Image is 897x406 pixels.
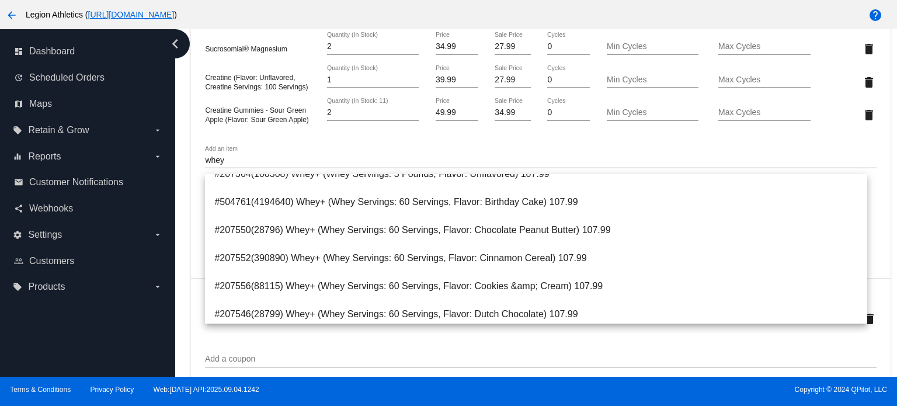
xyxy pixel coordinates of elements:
input: Quantity (In Stock) [327,75,419,85]
input: Cycles [547,75,590,85]
span: Customers [29,256,74,266]
i: dashboard [14,47,23,56]
mat-icon: arrow_back [5,8,19,22]
input: Price [436,42,478,51]
input: Min Cycles [607,108,698,117]
span: Scheduled Orders [29,72,105,83]
span: #207546(28799) Whey+ (Whey Servings: 60 Servings, Flavor: Dutch Chocolate) 107.99 [214,300,858,328]
span: Retain & Grow [28,125,89,136]
a: Web:[DATE] API:2025.09.04.1242 [154,386,259,394]
mat-icon: delete [862,108,876,122]
span: Sucrosomial® Magnesium [205,45,287,53]
span: Copyright © 2024 QPilot, LLC [458,386,887,394]
input: Max Cycles [718,42,810,51]
span: Creatine Gummies - Sour Green Apple (Flavor: Sour Green Apple) [205,106,308,124]
mat-icon: delete [863,312,877,326]
i: arrow_drop_down [153,282,162,292]
input: Sale Price [495,42,530,51]
input: Cycles [547,108,590,117]
a: Terms & Conditions [10,386,71,394]
i: map [14,99,23,109]
i: arrow_drop_down [153,230,162,240]
a: [URL][DOMAIN_NAME] [88,10,175,19]
i: people_outline [14,256,23,266]
i: chevron_left [166,34,185,53]
span: #207550(28796) Whey+ (Whey Servings: 60 Servings, Flavor: Chocolate Peanut Butter) 107.99 [214,216,858,244]
input: Sale Price [495,108,530,117]
input: Min Cycles [607,42,698,51]
i: share [14,204,23,213]
span: Dashboard [29,46,75,57]
a: dashboard Dashboard [14,42,162,61]
mat-icon: delete [862,75,876,89]
span: Webhooks [29,203,73,214]
input: Sale Price [495,75,530,85]
span: #207552(390890) Whey+ (Whey Servings: 60 Servings, Flavor: Cinnamon Cereal) 107.99 [214,244,858,272]
span: #504761(4194640) Whey+ (Whey Servings: 60 Servings, Flavor: Birthday Cake) 107.99 [214,188,858,216]
span: Customer Notifications [29,177,123,188]
input: Price [436,108,478,117]
span: #207556(88115) Whey+ (Whey Servings: 60 Servings, Flavor: Cookies &amp; Cream) 107.99 [214,272,858,300]
a: people_outline Customers [14,252,162,270]
i: arrow_drop_down [153,126,162,135]
a: Privacy Policy [91,386,134,394]
input: Cycles [547,42,590,51]
i: local_offer [13,126,22,135]
input: Max Cycles [718,75,810,85]
a: update Scheduled Orders [14,68,162,87]
span: Products [28,282,65,292]
input: Max Cycles [718,108,810,117]
input: Min Cycles [607,75,698,85]
span: Maps [29,99,52,109]
i: equalizer [13,152,22,161]
a: map Maps [14,95,162,113]
input: Quantity (In Stock: 11) [327,108,419,117]
span: #207564(100308) Whey+ (Whey Servings: 5 Pounds, Flavor: Unflavored) 107.99 [214,160,858,188]
a: share Webhooks [14,199,162,218]
i: settings [13,230,22,240]
mat-icon: delete [862,42,876,56]
i: local_offer [13,282,22,292]
i: update [14,73,23,82]
span: Reports [28,151,61,162]
i: arrow_drop_down [153,152,162,161]
span: Legion Athletics ( ) [26,10,177,19]
input: Add an item [205,156,876,165]
span: Creatine (Flavor: Unflavored, Creatine Servings: 100 Servings) [205,74,308,91]
i: email [14,178,23,187]
span: Settings [28,230,62,240]
a: email Customer Notifications [14,173,162,192]
mat-icon: help [868,8,882,22]
input: Add a coupon [205,355,876,364]
input: Quantity (In Stock) [327,42,419,51]
input: Price [436,75,478,85]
